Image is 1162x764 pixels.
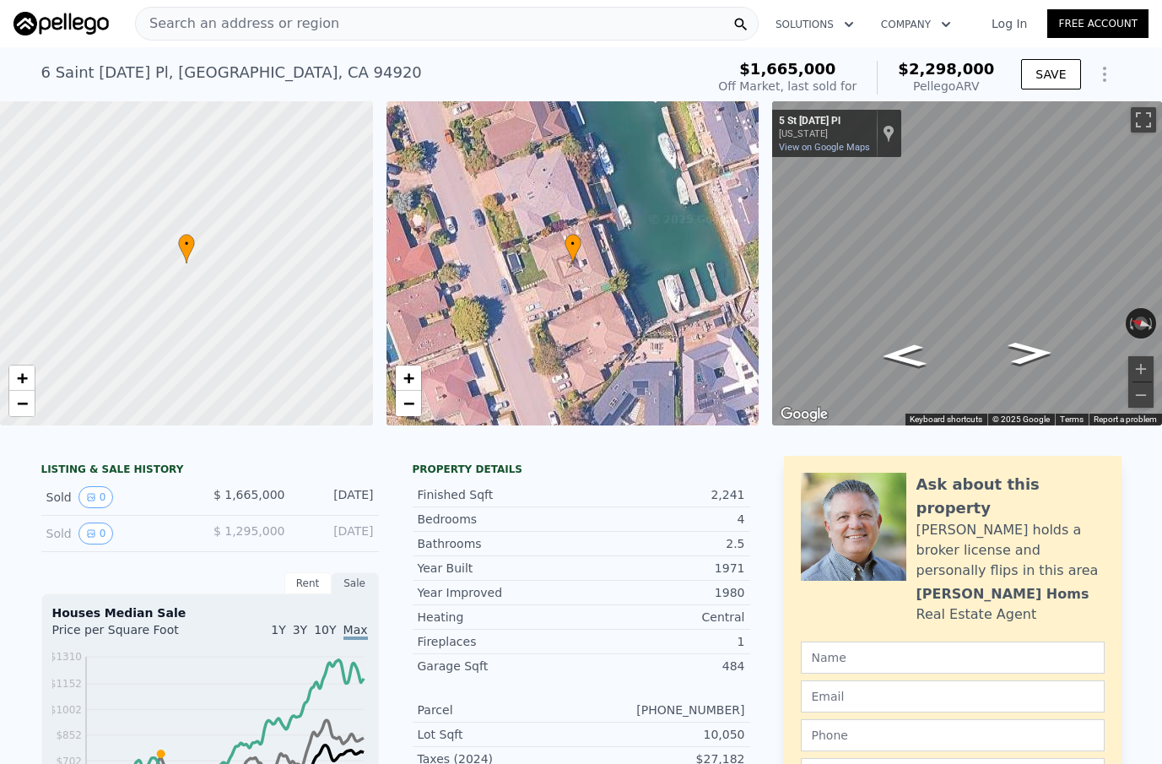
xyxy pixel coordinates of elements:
[581,584,745,601] div: 1980
[78,523,114,545] button: View historical data
[284,572,332,594] div: Rent
[52,621,210,648] div: Price per Square Foot
[1047,9,1148,38] a: Free Account
[867,9,965,40] button: Company
[403,393,413,414] span: −
[776,404,832,425] a: Open this area in Google Maps (opens a new window)
[178,234,195,263] div: •
[403,367,413,388] span: +
[772,101,1162,425] div: Map
[213,524,285,538] span: $ 1,295,000
[581,609,745,626] div: Central
[293,623,307,637] span: 3Y
[916,584,1089,604] div: [PERSON_NAME] Homs
[1088,57,1121,91] button: Show Options
[581,535,745,552] div: 2.5
[14,12,109,35] img: Pellego
[9,366,35,391] a: Zoom in
[916,520,1105,581] div: [PERSON_NAME] holds a broker license and personally flips in this area
[718,78,857,95] div: Off Market, last sold for
[772,101,1162,425] div: Street View
[17,393,28,414] span: −
[1131,107,1156,133] button: Toggle fullscreen view
[898,78,994,95] div: Pellego ARV
[1125,313,1158,334] button: Reset the view
[178,236,195,252] span: •
[581,511,745,528] div: 4
[46,523,197,545] div: Sold
[418,535,581,552] div: Bathrooms
[801,642,1105,674] input: Name
[332,572,379,594] div: Sale
[49,704,81,716] tspan: $1002
[41,61,422,84] div: 6 Saint [DATE] Pl , [GEOGRAPHIC_DATA] , CA 94920
[418,511,581,528] div: Bedrooms
[565,234,581,263] div: •
[992,415,1050,424] span: © 2025 Google
[862,339,945,373] path: Go North, St Lucia Pl
[910,414,982,425] button: Keyboard shortcuts
[418,609,581,626] div: Heating
[1128,382,1154,408] button: Zoom out
[136,14,339,34] span: Search an address or region
[418,486,581,503] div: Finished Sqft
[762,9,867,40] button: Solutions
[9,391,35,416] a: Zoom out
[776,404,832,425] img: Google
[989,336,1072,370] path: Go South, St Lucia Pl
[1094,415,1157,424] a: Report a problem
[581,633,745,650] div: 1
[1021,59,1080,89] button: SAVE
[779,142,870,153] a: View on Google Maps
[314,623,336,637] span: 10Y
[413,463,750,476] div: Property details
[41,463,379,480] div: LISTING & SALE HISTORY
[779,128,869,139] div: [US_STATE]
[1126,308,1135,339] button: Rotate counterclockwise
[17,367,28,388] span: +
[396,391,421,416] a: Zoom out
[581,560,745,577] div: 1971
[271,623,285,637] span: 1Y
[565,236,581,252] span: •
[418,633,581,650] div: Fireplaces
[581,702,745,718] div: [PHONE_NUMBER]
[396,366,421,391] a: Zoom in
[916,604,1037,625] div: Real Estate Agent
[971,15,1047,32] a: Log In
[56,729,82,741] tspan: $852
[1128,356,1154,382] button: Zoom in
[299,523,374,545] div: [DATE]
[739,60,835,78] span: $1,665,000
[49,678,81,690] tspan: $1152
[213,488,285,501] span: $ 1,665,000
[78,486,114,508] button: View historical data
[299,486,374,508] div: [DATE]
[418,702,581,718] div: Parcel
[916,473,1105,520] div: Ask about this property
[801,680,1105,713] input: Email
[418,584,581,601] div: Year Improved
[46,486,197,508] div: Sold
[52,604,368,621] div: Houses Median Sale
[418,658,581,675] div: Garage Sqft
[1060,415,1084,424] a: Terms
[883,124,894,143] a: Show location on map
[581,658,745,675] div: 484
[418,560,581,577] div: Year Built
[779,115,869,128] div: 5 St [DATE] Pl
[343,623,368,640] span: Max
[418,726,581,743] div: Lot Sqft
[581,726,745,743] div: 10,050
[1148,308,1157,339] button: Rotate clockwise
[581,486,745,503] div: 2,241
[49,651,81,663] tspan: $1310
[801,719,1105,751] input: Phone
[898,60,994,78] span: $2,298,000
